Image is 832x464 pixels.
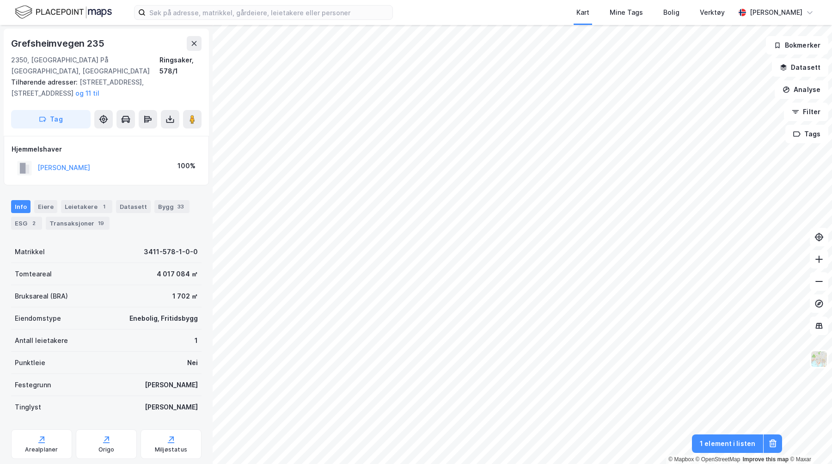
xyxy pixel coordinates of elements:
[610,7,643,18] div: Mine Tags
[34,200,57,213] div: Eiere
[786,420,832,464] div: Kontrollprogram for chat
[99,202,109,211] div: 1
[61,200,112,213] div: Leietakere
[98,446,115,453] div: Origo
[25,446,58,453] div: Arealplaner
[96,219,106,228] div: 19
[129,313,198,324] div: Enebolig, Fritidsbygg
[766,36,828,55] button: Bokmerker
[784,103,828,121] button: Filter
[785,125,828,143] button: Tags
[810,350,828,368] img: Z
[15,335,68,346] div: Antall leietakere
[775,80,828,99] button: Analyse
[177,160,196,171] div: 100%
[146,6,392,19] input: Søk på adresse, matrikkel, gårdeiere, leietakere eller personer
[663,7,679,18] div: Bolig
[11,77,194,99] div: [STREET_ADDRESS], [STREET_ADDRESS]
[15,357,45,368] div: Punktleie
[15,246,45,257] div: Matrikkel
[15,269,52,280] div: Tomteareal
[668,456,694,463] a: Mapbox
[145,402,198,413] div: [PERSON_NAME]
[15,4,112,20] img: logo.f888ab2527a4732fd821a326f86c7f29.svg
[11,36,106,51] div: Grefsheimvegen 235
[743,456,789,463] a: Improve this map
[29,219,38,228] div: 2
[700,7,725,18] div: Verktøy
[157,269,198,280] div: 4 017 084 ㎡
[692,434,763,453] button: 1 element i listen
[750,7,802,18] div: [PERSON_NAME]
[15,379,51,391] div: Festegrunn
[11,78,80,86] span: Tilhørende adresser:
[154,200,190,213] div: Bygg
[11,200,31,213] div: Info
[772,58,828,77] button: Datasett
[176,202,186,211] div: 33
[145,379,198,391] div: [PERSON_NAME]
[116,200,151,213] div: Datasett
[172,291,198,302] div: 1 702 ㎡
[11,55,159,77] div: 2350, [GEOGRAPHIC_DATA] På [GEOGRAPHIC_DATA], [GEOGRAPHIC_DATA]
[15,313,61,324] div: Eiendomstype
[11,217,42,230] div: ESG
[144,246,198,257] div: 3411-578-1-0-0
[195,335,198,346] div: 1
[159,55,202,77] div: Ringsaker, 578/1
[15,291,68,302] div: Bruksareal (BRA)
[155,446,187,453] div: Miljøstatus
[187,357,198,368] div: Nei
[46,217,110,230] div: Transaksjoner
[11,110,91,128] button: Tag
[12,144,201,155] div: Hjemmelshaver
[576,7,589,18] div: Kart
[696,456,740,463] a: OpenStreetMap
[15,402,41,413] div: Tinglyst
[786,420,832,464] iframe: Chat Widget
